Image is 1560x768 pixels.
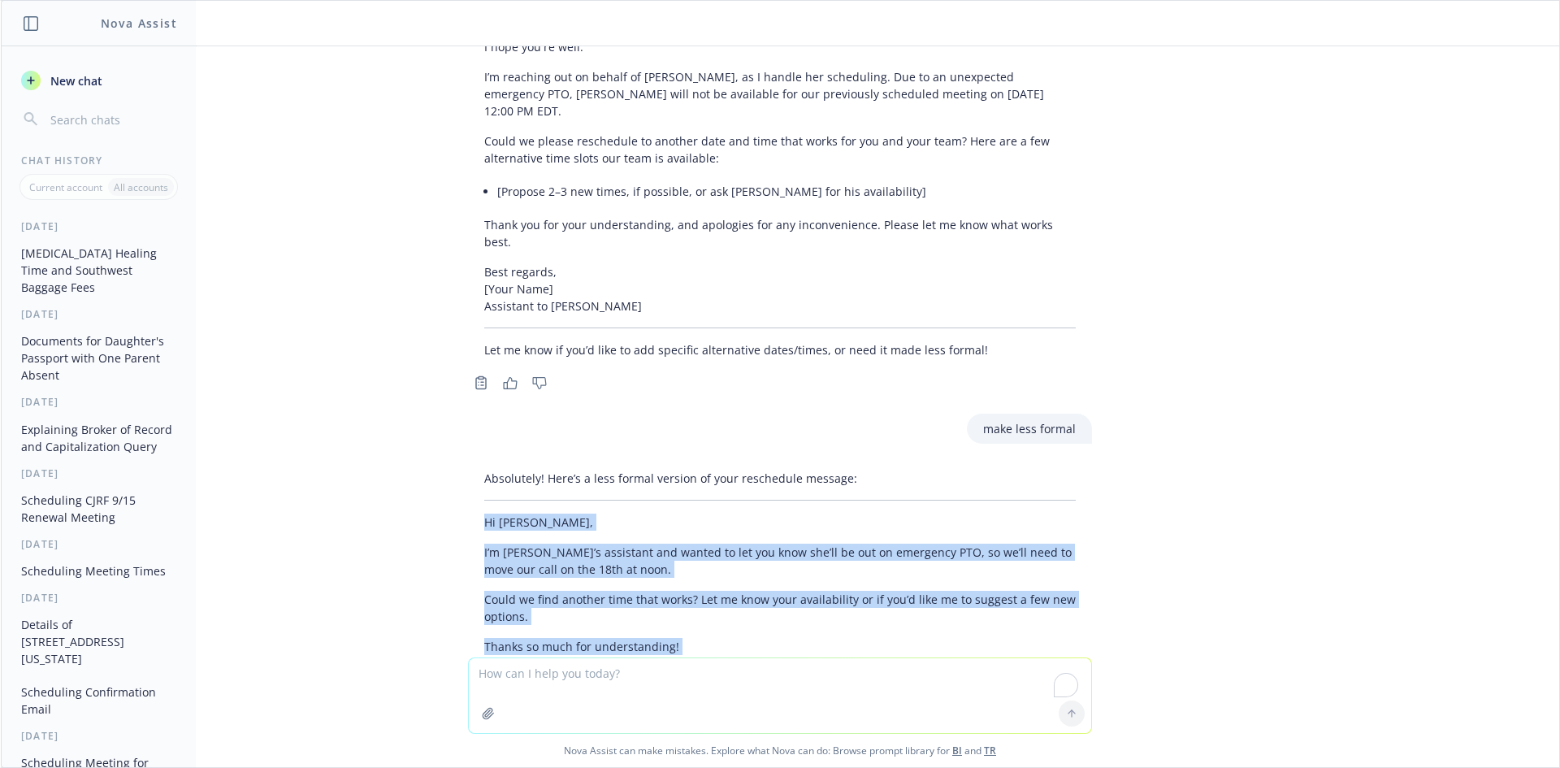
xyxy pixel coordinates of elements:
[484,132,1076,167] p: Could we please reschedule to another date and time that works for you and your team? Here are a ...
[47,72,102,89] span: New chat
[984,744,996,757] a: TR
[2,591,196,605] div: [DATE]
[2,537,196,551] div: [DATE]
[15,679,183,722] button: Scheduling Confirmation Email
[484,68,1076,119] p: I’m reaching out on behalf of [PERSON_NAME], as I handle her scheduling. Due to an unexpected eme...
[15,611,183,672] button: Details of [STREET_ADDRESS][US_STATE]
[2,729,196,743] div: [DATE]
[484,591,1076,625] p: Could we find another time that works? Let me know your availability or if you’d like me to sugge...
[474,375,488,390] svg: Copy to clipboard
[484,544,1076,578] p: I’m [PERSON_NAME]’s assistant and wanted to let you know she’ll be out on emergency PTO, so we’ll...
[101,15,177,32] h1: Nova Assist
[484,514,1076,531] p: Hi [PERSON_NAME],
[29,180,102,194] p: Current account
[15,558,183,584] button: Scheduling Meeting Times
[15,487,183,531] button: Scheduling CJRF 9/15 Renewal Meeting
[15,416,183,460] button: Explaining Broker of Record and Capitalization Query
[7,734,1553,767] span: Nova Assist can make mistakes. Explore what Nova can do: Browse prompt library for and
[484,470,1076,487] p: Absolutely! Here’s a less formal version of your reschedule message:
[2,395,196,409] div: [DATE]
[114,180,168,194] p: All accounts
[983,420,1076,437] p: make less formal
[484,263,1076,315] p: Best regards, [Your Name] Assistant to [PERSON_NAME]
[47,108,176,131] input: Search chats
[2,307,196,321] div: [DATE]
[15,66,183,95] button: New chat
[484,216,1076,250] p: Thank you for your understanding, and apologies for any inconvenience. Please let me know what wo...
[2,219,196,233] div: [DATE]
[469,658,1091,733] textarea: To enrich screen reader interactions, please activate Accessibility in Grammarly extension settings
[484,38,1076,55] p: I hope you're well.
[484,638,1076,655] p: Thanks so much for understanding!
[2,154,196,167] div: Chat History
[497,180,1076,203] li: [Propose 2–3 new times, if possible, or ask [PERSON_NAME] for his availability]
[15,240,183,301] button: [MEDICAL_DATA] Healing Time and Southwest Baggage Fees
[15,328,183,388] button: Documents for Daughter's Passport with One Parent Absent
[952,744,962,757] a: BI
[526,371,552,394] button: Thumbs down
[2,466,196,480] div: [DATE]
[484,341,1076,358] p: Let me know if you’d like to add specific alternative dates/times, or need it made less formal!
